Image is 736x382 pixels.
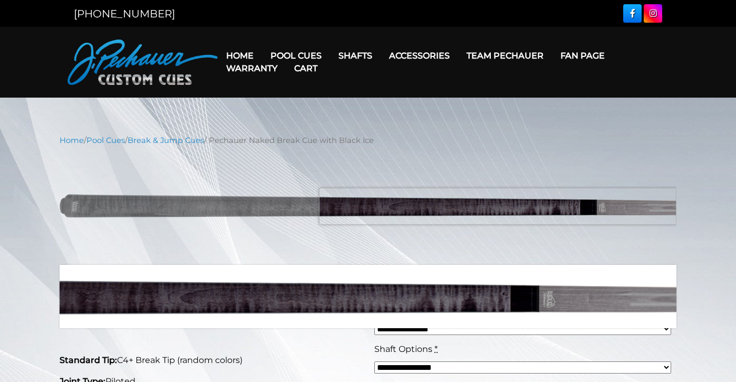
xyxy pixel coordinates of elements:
a: Break & Jump Cues [128,136,204,145]
span: Shaft Options [374,344,432,354]
p: A Black Ice-stained Curly Maple lightweight break cue for extra speed. Upgrading to the Black Ice... [60,274,362,324]
a: Shafts [330,42,381,69]
img: Pechauer Custom Cues [67,40,218,85]
span: $ [374,276,383,294]
a: Warranty [218,55,286,82]
a: Team Pechauer [458,42,552,69]
a: Fan Page [552,42,613,69]
a: Home [218,42,262,69]
a: Accessories [381,42,458,69]
bdi: 540.00 [374,276,435,294]
a: Cart [286,55,326,82]
a: Home [60,136,84,145]
strong: Standard Tip: [60,355,117,365]
abbr: required [434,344,438,354]
nav: Breadcrumb [60,135,676,146]
span: Cue Weight [374,305,425,316]
abbr: required [427,305,430,316]
img: pechauer-break-naked-black-ice-adjusted-9-28-22.png [60,154,676,257]
a: Pool Cues [86,136,125,145]
a: [PHONE_NUMBER] [74,7,175,20]
a: Pool Cues [262,42,330,69]
p: C4+ Break Tip (random colors) [60,354,362,367]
